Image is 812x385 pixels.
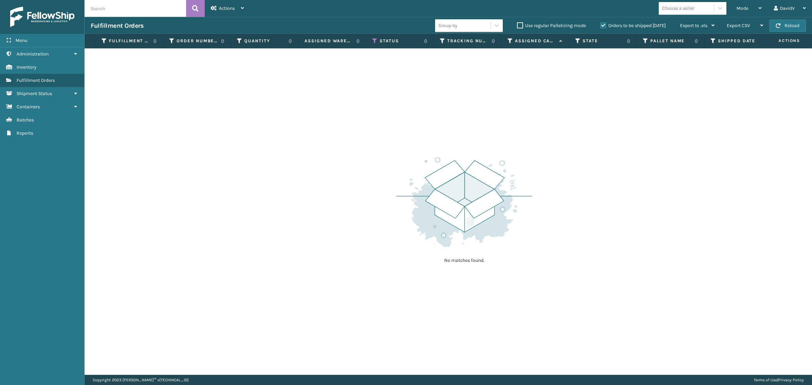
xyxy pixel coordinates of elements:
a: Terms of Use [754,378,777,382]
a: Privacy Policy [778,378,804,382]
label: State [583,38,624,44]
span: Shipment Status [17,91,52,96]
label: Status [380,38,421,44]
span: Reports [17,130,33,136]
img: logo [10,7,74,27]
label: Assigned Carrier Service [515,38,556,44]
div: Group by [438,22,457,29]
label: Assigned Warehouse [304,38,353,44]
label: Pallet Name [650,38,691,44]
span: Fulfillment Orders [17,77,55,83]
label: Quantity [244,38,285,44]
label: Shipped Date [718,38,759,44]
span: Containers [17,104,40,110]
h3: Fulfillment Orders [91,22,143,30]
span: Mode [737,5,748,11]
span: Menu [16,38,27,43]
span: Actions [757,35,804,46]
label: Orders to be shipped [DATE] [600,23,666,28]
button: Reload [769,20,806,32]
label: Use regular Palletizing mode [517,23,586,28]
label: Order Number [177,38,218,44]
div: | [754,375,804,385]
span: Actions [219,5,235,11]
div: Choose a seller [662,5,694,12]
span: Batches [17,117,34,123]
span: Administration [17,51,49,57]
label: Fulfillment Order Id [109,38,150,44]
label: Tracking Number [447,38,488,44]
span: Export CSV [727,23,750,28]
p: Copyright 2023 [PERSON_NAME]™ v [TECHNICAL_ID] [93,375,188,385]
span: Export to .xls [680,23,707,28]
span: Inventory [17,64,37,70]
